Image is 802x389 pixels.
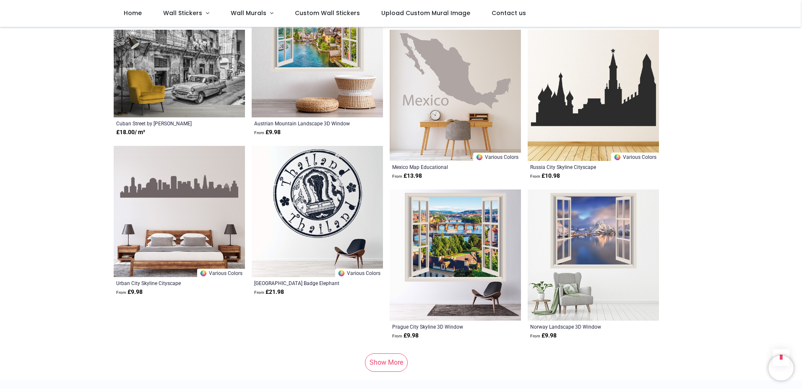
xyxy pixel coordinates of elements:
span: From [116,290,126,295]
span: From [392,174,402,179]
strong: £ 9.98 [254,128,281,137]
img: Color Wheel [338,270,345,277]
strong: £ 13.98 [392,172,422,180]
img: Color Wheel [200,270,207,277]
span: From [254,290,264,295]
img: Prague City Skyline 3D Window Wall Sticker [390,189,521,321]
a: Urban City Skyline Cityscape [116,280,217,286]
strong: £ 9.98 [392,332,419,340]
span: From [392,334,402,338]
a: Mexico Map Educational [392,163,493,170]
span: From [530,174,540,179]
span: Contact us [492,9,526,17]
strong: £ 9.98 [116,288,143,296]
strong: £ 9.98 [530,332,557,340]
span: Upload Custom Mural Image [381,9,470,17]
a: Various Colors [335,269,383,277]
span: From [530,334,540,338]
img: Cuban Street Wall Mural by Richard Silver [114,30,245,118]
a: Various Colors [197,269,245,277]
a: Norway Landscape 3D Window [530,323,631,330]
a: Austrian Mountain Landscape 3D Window [254,120,355,127]
strong: £ 18.00 / m² [116,128,145,137]
img: Urban City Skyline Cityscape Wall Sticker - Mod4 [114,146,245,277]
a: Show More [365,353,408,372]
iframe: Brevo live chat [768,355,794,381]
strong: £ 10.98 [530,172,560,180]
a: Various Colors [611,153,659,161]
span: Home [124,9,142,17]
img: Russia City Skyline Cityscape Wall Sticker [528,30,659,161]
a: [GEOGRAPHIC_DATA] Badge Elephant [254,280,355,286]
span: Wall Murals [231,9,266,17]
span: Wall Stickers [163,9,202,17]
img: Thailand Badge Elephant Wall Sticker [252,146,383,277]
span: Custom Wall Stickers [295,9,360,17]
a: Various Colors [473,153,521,161]
a: Cuban Street by [PERSON_NAME] [116,120,217,127]
img: Color Wheel [476,153,483,161]
a: Russia City Skyline Cityscape [530,163,631,170]
img: Norway Landscape 3D Window Wall Sticker [528,189,659,321]
img: Color Wheel [614,153,621,161]
a: Prague City Skyline 3D Window [392,323,493,330]
img: Mexico Map Educational Wall Sticker [390,30,521,161]
strong: £ 21.98 [254,288,284,296]
span: From [254,130,264,135]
